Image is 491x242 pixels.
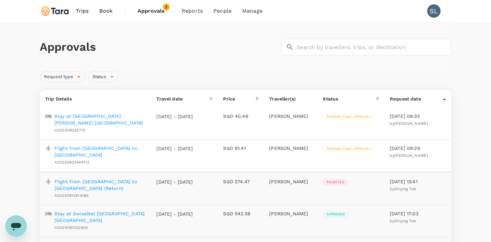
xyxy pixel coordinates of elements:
span: [PERSON_NAME] [394,153,428,158]
span: Pending final approval [323,147,375,151]
p: [DATE] 09:29 [390,145,446,152]
span: Approved [323,212,348,217]
span: H202509225701 [54,128,86,133]
p: [DATE] - [DATE] [156,145,193,152]
span: Approvals [138,7,171,15]
p: [PERSON_NAME] [269,178,312,185]
span: Xinying Tok [394,219,416,223]
img: Tara Climate Ltd [40,4,70,18]
p: [PERSON_NAME] [269,113,312,119]
p: Traveller(s) [269,95,312,102]
span: by [390,121,428,126]
a: Stay at [GEOGRAPHIC_DATA] [PERSON_NAME] [GEOGRAPHIC_DATA] [54,113,146,126]
div: SL [427,4,441,18]
span: People [213,7,231,15]
span: Reports [182,7,203,15]
span: A20250912614184 [54,193,89,198]
span: Book [99,7,113,15]
a: Flight from [GEOGRAPHIC_DATA] to [GEOGRAPHIC_DATA] [54,145,146,158]
p: Trip Details [45,95,146,102]
p: SGD 542.58 [223,210,259,217]
span: Xinying Tok [394,187,416,191]
span: by [390,187,416,191]
p: SGD 40.46 [223,113,259,119]
span: A20250922444113 [54,160,89,165]
p: [PERSON_NAME] [269,210,312,217]
a: Flight from [GEOGRAPHIC_DATA] to [GEOGRAPHIC_DATA] (Return) [54,178,146,192]
p: [DATE] - [DATE] [156,113,193,120]
div: Status [88,71,119,82]
div: Status [323,95,376,102]
span: [PERSON_NAME] [394,121,428,126]
span: H2025091032600 [54,225,88,230]
span: 2 [163,4,170,10]
span: Rejected [323,180,348,185]
p: [DATE] 09:35 [390,113,446,119]
span: Pending final approval [323,114,375,119]
h1: Approvals [40,40,279,54]
span: Request type [40,74,77,80]
p: SGD 274.47 [223,178,259,185]
span: by [390,153,428,158]
p: [DATE] 13:41 [390,178,446,185]
div: Price [223,95,256,102]
p: [DATE] - [DATE] [156,179,193,185]
iframe: Button to launch messaging window [5,215,27,237]
p: [PERSON_NAME] [269,145,312,152]
span: Status [89,74,110,80]
span: Manage [242,7,263,15]
span: Trips [76,7,89,15]
input: Search by travellers, trips, or destination [297,39,451,55]
p: [DATE] 17:03 [390,210,446,217]
a: Stay at Swissôtel [GEOGRAPHIC_DATA] [GEOGRAPHIC_DATA] [54,210,146,224]
div: Request date [390,95,443,102]
div: Travel date [156,95,209,102]
div: Request type [40,71,86,82]
p: [DATE] - [DATE] [156,211,193,217]
p: SGD 81.41 [223,145,259,152]
span: by [390,219,416,223]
